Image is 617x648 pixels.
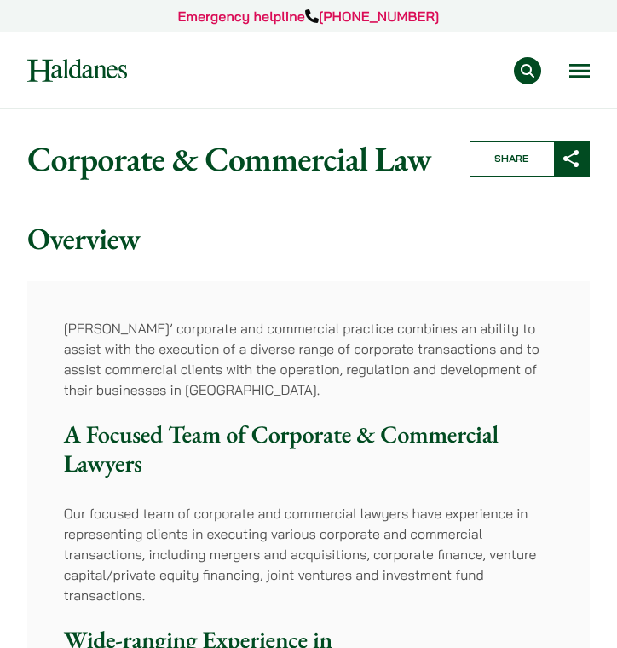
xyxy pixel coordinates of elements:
button: Open menu [569,64,590,78]
h2: Overview [27,221,590,257]
h1: Corporate & Commercial Law [27,138,444,179]
span: Share [470,142,554,176]
button: Share [470,141,590,177]
button: Search [514,57,541,84]
a: Emergency helpline[PHONE_NUMBER] [178,8,440,25]
h3: A Focused Team of Corporate & Commercial Lawyers [64,420,554,478]
p: [PERSON_NAME]’ corporate and commercial practice combines an ability to assist with the execution... [64,318,554,400]
img: Logo of Haldanes [27,59,127,82]
p: Our focused team of corporate and commercial lawyers have experience in representing clients in e... [64,503,554,605]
